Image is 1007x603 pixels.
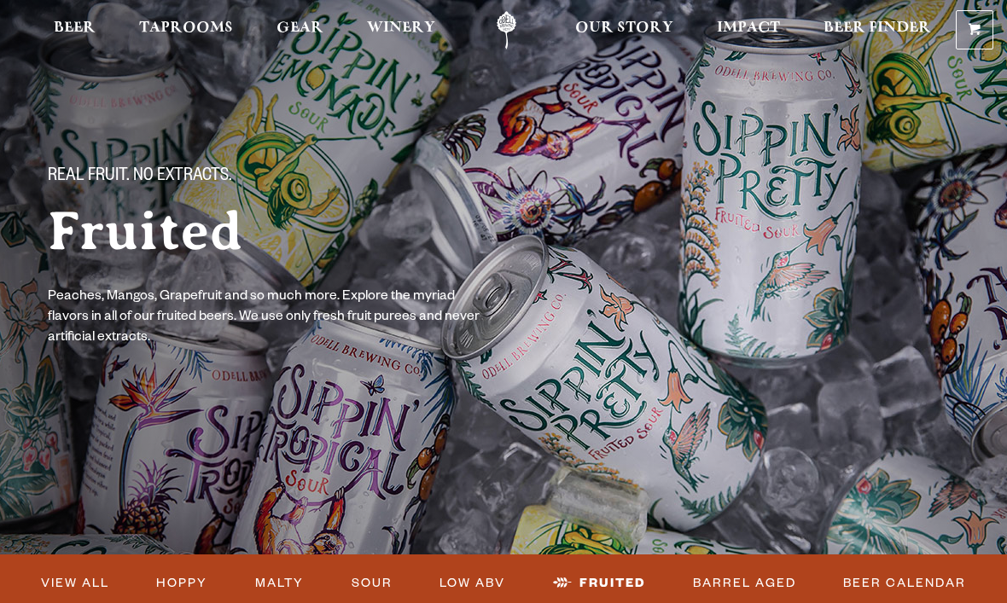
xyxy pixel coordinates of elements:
[43,11,107,49] a: Beer
[717,21,780,35] span: Impact
[356,11,446,49] a: Winery
[367,21,435,35] span: Winery
[139,21,233,35] span: Taprooms
[48,166,232,188] span: Real Fruit. No Extracts.
[474,11,538,49] a: Odell Home
[149,564,214,603] a: Hoppy
[824,21,931,35] span: Beer Finder
[345,564,399,603] a: Sour
[48,287,485,349] p: Peaches, Mangos, Grapefruit and so much more. Explore the myriad flavors in all of our fruited be...
[54,21,96,35] span: Beer
[564,11,684,49] a: Our Story
[128,11,244,49] a: Taprooms
[546,564,652,603] a: Fruited
[812,11,942,49] a: Beer Finder
[248,564,311,603] a: Malty
[433,564,512,603] a: Low ABV
[575,21,673,35] span: Our Story
[265,11,335,49] a: Gear
[48,202,580,260] h1: Fruited
[706,11,791,49] a: Impact
[276,21,323,35] span: Gear
[686,564,803,603] a: Barrel Aged
[836,564,973,603] a: Beer Calendar
[34,564,116,603] a: View All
